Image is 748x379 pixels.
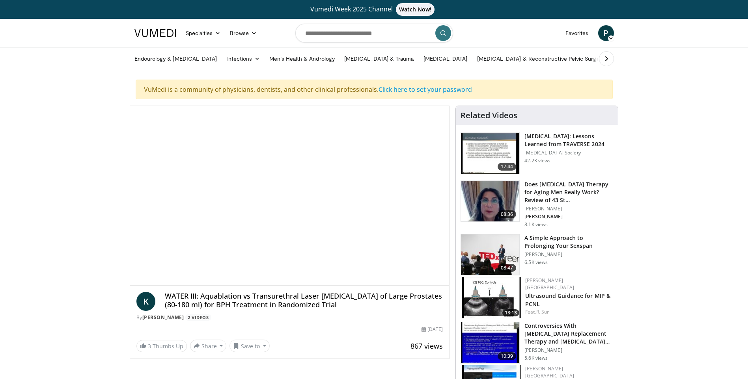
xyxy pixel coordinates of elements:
button: Save to [229,340,270,352]
img: 418933e4-fe1c-4c2e-be56-3ce3ec8efa3b.150x105_q85_crop-smart_upscale.jpg [461,322,519,363]
div: Feat. [525,308,612,316]
a: 2 Videos [185,314,211,321]
span: 10:39 [498,352,517,360]
a: 17:44 [MEDICAL_DATA]: Lessons Learned from TRAVERSE 2024 [MEDICAL_DATA] Society 42.2K views [461,132,613,174]
a: 08:36 Does [MEDICAL_DATA] Therapy for Aging Men Really Work? Review of 43 St… [PERSON_NAME] [PERS... [461,180,613,228]
h4: WATER III: Aquablation vs Transurethral Laser [MEDICAL_DATA] of Large Prostates (80-180 ml) for B... [165,292,443,309]
a: [PERSON_NAME] [GEOGRAPHIC_DATA] [525,277,574,291]
a: [PERSON_NAME] [GEOGRAPHIC_DATA] [525,365,574,379]
div: [DATE] [422,326,443,333]
p: [MEDICAL_DATA] Society [524,150,613,156]
h3: [MEDICAL_DATA]: Lessons Learned from TRAVERSE 2024 [524,132,613,148]
h3: Does [MEDICAL_DATA] Therapy for Aging Men Really Work? Review of 43 St… [524,180,613,204]
h3: A Simple Approach to Prolonging Your Sexspan [524,234,613,250]
div: By [136,314,443,321]
p: 8.1K views [524,221,548,228]
p: [PERSON_NAME] [524,214,613,220]
a: 13:13 [462,277,521,318]
a: Ultrasound Guidance for MIP & PCNL [525,292,610,308]
img: c4bd4661-e278-4c34-863c-57c104f39734.150x105_q85_crop-smart_upscale.jpg [461,234,519,275]
span: 17:44 [498,163,517,171]
a: [MEDICAL_DATA] & Reconstructive Pelvic Surgery [472,51,609,67]
span: 13:13 [502,309,519,316]
img: 1317c62a-2f0d-4360-bee0-b1bff80fed3c.150x105_q85_crop-smart_upscale.jpg [461,133,519,174]
p: [PERSON_NAME] [524,347,613,353]
a: Favorites [561,25,593,41]
span: Watch Now! [396,3,435,16]
span: 08:47 [498,264,517,272]
a: [PERSON_NAME] [142,314,184,321]
a: Infections [222,51,265,67]
a: [MEDICAL_DATA] [419,51,472,67]
input: Search topics, interventions [295,24,453,43]
button: Share [190,340,227,352]
h3: Controversies With [MEDICAL_DATA] Replacement Therapy and [MEDICAL_DATA] Can… [524,322,613,346]
a: Specialties [181,25,226,41]
span: 867 views [410,341,443,351]
div: VuMedi is a community of physicians, dentists, and other clinical professionals. [136,80,613,99]
span: 08:36 [498,210,517,218]
a: Men’s Health & Andrology [265,51,339,67]
a: Click here to set your password [379,85,472,94]
p: [PERSON_NAME] [524,251,613,258]
a: Vumedi Week 2025 ChannelWatch Now! [136,3,613,16]
img: VuMedi Logo [134,29,176,37]
p: [PERSON_NAME] [524,206,613,212]
p: 42.2K views [524,158,550,164]
p: 5.6K views [524,355,548,361]
a: K [136,292,155,311]
a: R. Sur [536,308,549,315]
p: 6.5K views [524,259,548,266]
a: 3 Thumbs Up [136,340,187,352]
a: [MEDICAL_DATA] & Trauma [339,51,419,67]
a: Endourology & [MEDICAL_DATA] [130,51,222,67]
a: 10:39 Controversies With [MEDICAL_DATA] Replacement Therapy and [MEDICAL_DATA] Can… [PERSON_NAME]... [461,322,613,364]
a: Browse [225,25,261,41]
video-js: Video Player [130,106,450,286]
img: ae74b246-eda0-4548-a041-8444a00e0b2d.150x105_q85_crop-smart_upscale.jpg [462,277,521,318]
a: 08:47 A Simple Approach to Prolonging Your Sexspan [PERSON_NAME] 6.5K views [461,234,613,276]
a: P [598,25,614,41]
span: 3 [148,342,151,350]
img: 4d4bce34-7cbb-4531-8d0c-5308a71d9d6c.150x105_q85_crop-smart_upscale.jpg [461,181,519,222]
h4: Related Videos [461,111,517,120]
